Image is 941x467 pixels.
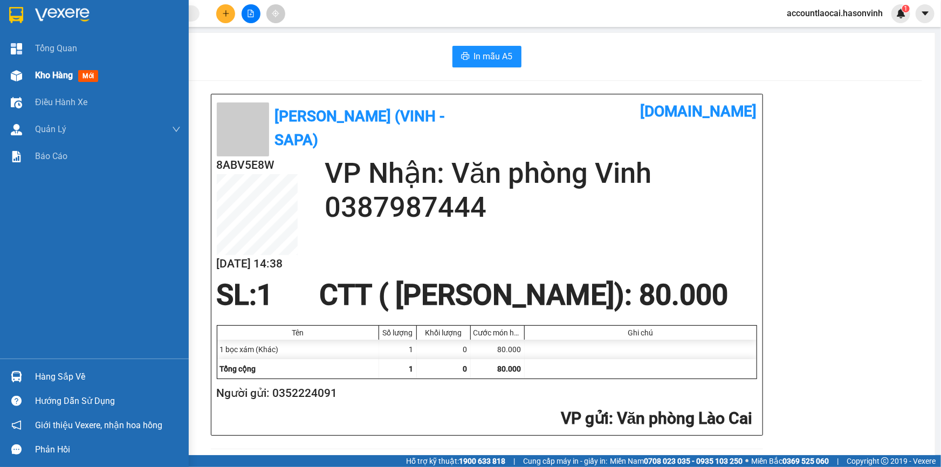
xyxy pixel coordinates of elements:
button: file-add [242,4,260,23]
span: SL: [217,278,257,312]
span: printer [461,52,470,62]
div: 80.000 [471,340,525,359]
span: mới [78,70,98,82]
span: | [513,455,515,467]
span: message [11,444,22,455]
div: 1 [379,340,417,359]
span: Tổng cộng [220,365,256,373]
span: Điều hành xe [35,95,87,109]
h2: 8ABV5E8W [217,156,298,174]
span: Báo cáo [35,149,67,163]
h2: VP Nhận: Văn phòng Vinh [57,63,260,131]
span: | [837,455,839,467]
div: 0 [417,340,471,359]
h2: 8ABV5E8W [6,63,87,80]
span: Hỗ trợ kỹ thuật: [406,455,505,467]
strong: 0708 023 035 - 0935 103 250 [644,457,743,465]
span: 0 [463,365,468,373]
h2: [DATE] 14:38 [217,255,298,273]
span: In mẫu A5 [474,50,513,63]
h2: Người gửi: 0352224091 [217,384,753,402]
b: [PERSON_NAME] (Vinh - Sapa) [274,107,445,149]
sup: 1 [902,5,910,12]
span: copyright [881,457,889,465]
div: Tên [220,328,376,337]
b: [DOMAIN_NAME] [641,102,757,120]
span: 80.000 [498,365,521,373]
button: plus [216,4,235,23]
span: VP gửi [561,409,609,428]
img: warehouse-icon [11,70,22,81]
strong: 0369 525 060 [782,457,829,465]
span: Miền Bắc [751,455,829,467]
img: logo-vxr [9,7,23,23]
b: [PERSON_NAME] (Vinh - Sapa) [45,13,162,55]
div: 1 bọc xám (Khác) [217,340,379,359]
span: question-circle [11,396,22,406]
span: ⚪️ [745,459,748,463]
span: Tổng Quan [35,42,77,55]
img: warehouse-icon [11,97,22,108]
img: solution-icon [11,151,22,162]
span: down [172,125,181,134]
h2: 0387987444 [325,190,757,224]
div: Cước món hàng [473,328,521,337]
span: plus [222,10,230,17]
span: Kho hàng [35,70,73,80]
span: 1 [904,5,908,12]
span: file-add [247,10,255,17]
div: Hướng dẫn sử dụng [35,393,181,409]
div: CTT ( [PERSON_NAME]) : 80.000 [313,279,734,311]
div: Phản hồi [35,442,181,458]
strong: 1900 633 818 [459,457,505,465]
span: 1 [409,365,414,373]
img: warehouse-icon [11,371,22,382]
div: Khối lượng [420,328,468,337]
span: Cung cấp máy in - giấy in: [523,455,607,467]
span: aim [272,10,279,17]
span: Giới thiệu Vexere, nhận hoa hồng [35,418,162,432]
div: Số lượng [382,328,414,337]
span: 1 [257,278,273,312]
h2: VP Nhận: Văn phòng Vinh [325,156,757,190]
span: caret-down [921,9,930,18]
img: warehouse-icon [11,124,22,135]
div: Hàng sắp về [35,369,181,385]
img: dashboard-icon [11,43,22,54]
span: Miền Nam [610,455,743,467]
b: [DOMAIN_NAME] [144,9,260,26]
div: Ghi chú [527,328,754,337]
button: printerIn mẫu A5 [452,46,521,67]
span: Quản Lý [35,122,66,136]
button: caret-down [916,4,935,23]
img: icon-new-feature [896,9,906,18]
button: aim [266,4,285,23]
span: notification [11,420,22,430]
h2: : Văn phòng Lào Cai [217,408,753,430]
span: accountlaocai.hasonvinh [778,6,891,20]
